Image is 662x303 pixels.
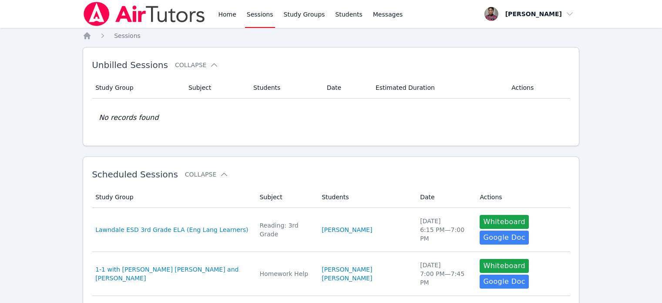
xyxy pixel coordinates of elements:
th: Students [248,77,322,99]
th: Date [415,187,474,208]
th: Subject [183,77,248,99]
div: [DATE] 7:00 PM — 7:45 PM [420,261,469,287]
a: Lawndale ESD 3rd Grade ELA (Eng Lang Learners) [95,225,248,234]
button: Whiteboard [480,259,529,273]
img: Air Tutors [83,2,206,26]
a: [PERSON_NAME] [322,225,372,234]
th: Actions [474,187,570,208]
th: Students [316,187,415,208]
th: Estimated Duration [370,77,506,99]
tr: 1-1 with [PERSON_NAME] [PERSON_NAME] and [PERSON_NAME]Homework Help[PERSON_NAME] [PERSON_NAME][DA... [92,252,570,296]
a: Google Doc [480,231,528,245]
span: Sessions [114,32,141,39]
div: Reading: 3rd Grade [259,221,311,238]
div: Homework Help [259,269,311,278]
tr: Lawndale ESD 3rd Grade ELA (Eng Lang Learners)Reading: 3rd Grade[PERSON_NAME][DATE]6:15 PM—7:00 P... [92,208,570,252]
td: No records found [92,99,570,137]
a: 1-1 with [PERSON_NAME] [PERSON_NAME] and [PERSON_NAME] [95,265,249,283]
button: Collapse [185,170,229,179]
div: [DATE] 6:15 PM — 7:00 PM [420,217,469,243]
nav: Breadcrumb [83,31,579,40]
th: Study Group [92,187,254,208]
th: Date [322,77,370,99]
th: Actions [506,77,570,99]
th: Study Group [92,77,183,99]
span: Messages [373,10,403,19]
th: Subject [254,187,316,208]
button: Whiteboard [480,215,529,229]
a: [PERSON_NAME] [PERSON_NAME] [322,265,410,283]
a: Google Doc [480,275,528,289]
span: Unbilled Sessions [92,60,168,70]
a: Sessions [114,31,141,40]
span: Scheduled Sessions [92,169,178,180]
button: Collapse [175,61,218,69]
